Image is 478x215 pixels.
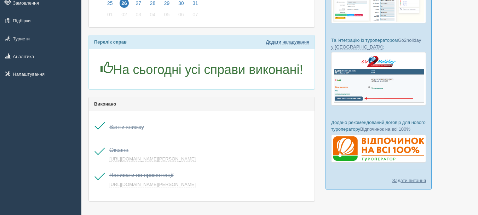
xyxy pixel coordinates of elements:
span: 07 [191,10,200,19]
a: Задати питання [392,177,426,184]
a: 07 [189,11,200,22]
span: 05 [162,10,172,19]
a: 03 [132,11,145,22]
a: [URL][DOMAIN_NAME][PERSON_NAME] [109,182,196,187]
p: Та інтеграцію із туроператором : [331,37,426,50]
b: Виконано [94,101,116,107]
a: 06 [174,11,188,22]
span: 01 [105,10,115,19]
a: 05 [160,11,174,22]
a: Додати нагадування [266,39,309,45]
a: 01 [103,11,117,22]
span: Написати по презентації [109,172,174,178]
img: %D0%B4%D0%BE%D0%B3%D0%BE%D0%B2%D1%96%D1%80-%D0%B2%D1%96%D0%B4%D0%BF%D0%BE%D1%87%D0%B8%D0%BD%D0%BE... [331,135,426,163]
a: Відпочинок на всі 100% [360,126,410,132]
span: Взяти книжку [109,124,144,130]
span: 02 [120,10,129,19]
a: Go2holiday у [GEOGRAPHIC_DATA] [331,38,421,50]
a: 04 [146,11,160,22]
a: 02 [117,11,131,22]
img: go2holiday-bookings-crm-for-travel-agency.png [331,52,426,106]
span: Оксана [109,147,128,153]
span: 03 [134,10,143,19]
span: 06 [177,10,186,19]
p: Додано рекомендований договір для нового туроператору [331,119,426,132]
a: [URL][DOMAIN_NAME][PERSON_NAME] [109,156,196,162]
h1: На сьогодні усі справи виконані! [94,62,309,77]
span: 04 [148,10,157,19]
b: Перелік справ [94,39,127,45]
